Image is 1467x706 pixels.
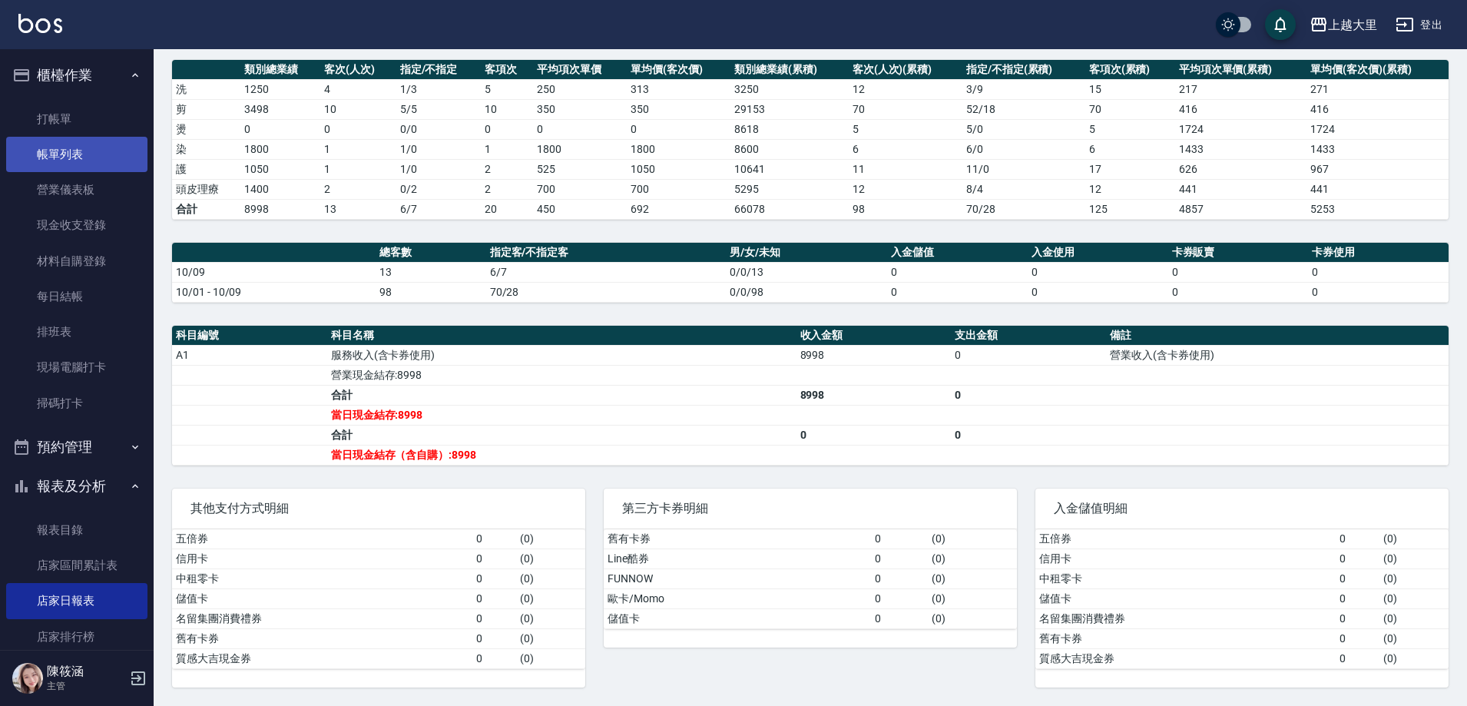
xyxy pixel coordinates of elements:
td: 合計 [327,385,796,405]
td: 416 [1175,99,1307,119]
td: 服務收入(含卡券使用) [327,345,796,365]
td: 12 [849,179,962,199]
td: 0 [887,262,1028,282]
td: 1724 [1306,119,1449,139]
td: 0 [481,119,533,139]
td: ( 0 ) [1379,588,1449,608]
button: save [1265,9,1296,40]
td: 0 [951,425,1106,445]
td: 6/7 [486,262,727,282]
td: ( 0 ) [1379,529,1449,549]
td: 52 / 18 [962,99,1085,119]
td: 剪 [172,99,240,119]
td: 0 [1028,262,1168,282]
td: 0 [1028,282,1168,302]
td: 0 / 2 [396,179,482,199]
td: 350 [533,99,627,119]
th: 收入金額 [796,326,952,346]
td: 6 [1085,139,1175,159]
td: 441 [1175,179,1307,199]
td: 350 [627,99,730,119]
th: 單均價(客次價)(累積) [1306,60,1449,80]
td: 0/0/98 [726,282,887,302]
td: 1400 [240,179,320,199]
td: 0 [1168,262,1309,282]
td: 98 [849,199,962,219]
td: 15 [1085,79,1175,99]
span: 其他支付方式明細 [190,501,567,516]
td: 5295 [730,179,848,199]
td: 0 [871,568,929,588]
td: 0 [871,549,929,568]
td: 271 [1306,79,1449,99]
td: 8998 [796,345,952,365]
td: 4 [320,79,396,99]
th: 客次(人次)(累積) [849,60,962,80]
td: 441 [1306,179,1449,199]
td: 12 [849,79,962,99]
td: 17 [1085,159,1175,179]
td: 0 [1336,549,1380,568]
td: 13 [376,262,486,282]
td: 1 [481,139,533,159]
td: 8998 [796,385,952,405]
td: 中租零卡 [1035,568,1336,588]
th: 支出金額 [951,326,1106,346]
td: ( 0 ) [1379,608,1449,628]
td: ( 0 ) [516,588,585,608]
td: 13 [320,199,396,219]
td: 10641 [730,159,848,179]
td: 舊有卡券 [604,529,871,549]
td: 當日現金結存（含自購）:8998 [327,445,796,465]
td: 3250 [730,79,848,99]
td: 700 [627,179,730,199]
td: 0 [871,529,929,549]
th: 卡券販賣 [1168,243,1309,263]
td: 0 [1308,282,1449,302]
td: 70/28 [962,199,1085,219]
td: 質感大吉現金券 [172,648,472,668]
td: 10/01 - 10/09 [172,282,376,302]
td: 5253 [1306,199,1449,219]
th: 客項次 [481,60,533,80]
td: 66078 [730,199,848,219]
td: 6 [849,139,962,159]
td: 70/28 [486,282,727,302]
td: 中租零卡 [172,568,472,588]
td: 3498 [240,99,320,119]
td: ( 0 ) [516,529,585,549]
th: 平均項次單價(累積) [1175,60,1307,80]
td: 儲值卡 [172,588,472,608]
td: ( 0 ) [516,568,585,588]
th: 指定客/不指定客 [486,243,727,263]
td: 6 / 0 [962,139,1085,159]
td: 0 [472,608,517,628]
td: 五倍券 [1035,529,1336,549]
td: 0 [796,425,952,445]
a: 帳單列表 [6,137,147,172]
td: 0 [1336,529,1380,549]
td: 11 [849,159,962,179]
td: 護 [172,159,240,179]
td: ( 0 ) [1379,568,1449,588]
td: 10/09 [172,262,376,282]
td: 名留集團消費禮券 [172,608,472,628]
td: 416 [1306,99,1449,119]
td: 4857 [1175,199,1307,219]
div: 上越大里 [1328,15,1377,35]
table: a dense table [172,60,1449,220]
td: 信用卡 [172,549,472,568]
td: 1800 [627,139,730,159]
td: 5 [481,79,533,99]
td: 0 [533,119,627,139]
td: 5 [1085,119,1175,139]
td: 8 / 4 [962,179,1085,199]
th: 入金儲值 [887,243,1028,263]
th: 單均價(客次價) [627,60,730,80]
td: 洗 [172,79,240,99]
td: 合計 [172,199,240,219]
td: 692 [627,199,730,219]
td: 0 [472,549,517,568]
td: 0 [472,588,517,608]
th: 備註 [1106,326,1449,346]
